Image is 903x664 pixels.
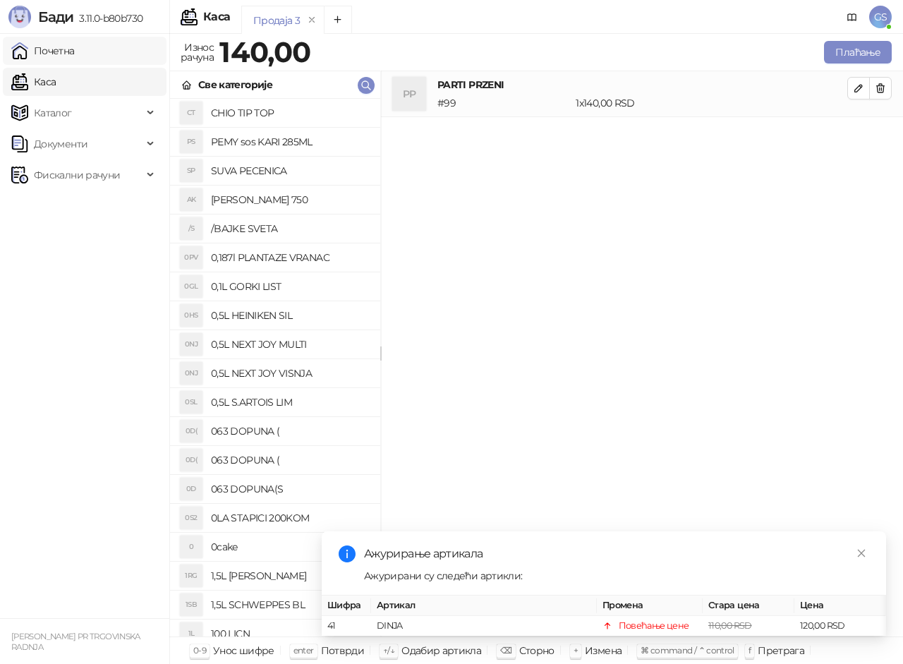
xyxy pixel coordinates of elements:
[339,545,356,562] span: info-circle
[641,645,734,656] span: ⌘ command / ⌃ control
[193,645,206,656] span: 0-9
[180,478,202,500] div: 0D
[11,632,140,652] small: [PERSON_NAME] PR TRGOVINSKA RADNJA
[585,641,622,660] div: Измена
[703,596,794,616] th: Стара цена
[371,596,597,616] th: Артикал
[856,548,866,558] span: close
[519,641,554,660] div: Сторно
[619,619,689,633] div: Повећање цене
[211,304,369,327] h4: 0,5L HEINIKEN SIL
[34,130,87,158] span: Документи
[180,449,202,471] div: 0D(
[211,478,369,500] h4: 063 DOPUNA(S
[211,102,369,124] h4: CHIO TIP TOP
[794,616,886,636] td: 120,00 RSD
[794,596,886,616] th: Цена
[597,596,703,616] th: Промена
[198,77,272,92] div: Све категорије
[203,11,230,23] div: Каса
[34,99,72,127] span: Каталог
[321,641,365,660] div: Потврди
[749,645,751,656] span: f
[211,362,369,385] h4: 0,5L NEXT JOY VISNJA
[211,131,369,153] h4: PEMY sos KARI 285ML
[180,391,202,414] div: 0SL
[180,246,202,269] div: 0PV
[211,333,369,356] h4: 0,5L NEXT JOY MULTI
[324,6,352,34] button: Add tab
[401,641,481,660] div: Одабир артикла
[219,35,310,69] strong: 140,00
[371,616,597,636] td: DINJA
[180,275,202,298] div: 0GL
[73,12,143,25] span: 3.11.0-b80b730
[869,6,892,28] span: GS
[824,41,892,64] button: Плаћање
[180,131,202,153] div: PS
[437,77,847,92] h4: PARTI PRZENI
[180,536,202,558] div: 0
[211,565,369,587] h4: 1,5L [PERSON_NAME]
[180,102,202,124] div: CT
[253,13,300,28] div: Продаја 3
[213,641,274,660] div: Унос шифре
[34,161,120,189] span: Фискални рачуни
[364,568,869,584] div: Ажурирани су следећи артикли:
[180,304,202,327] div: 0HS
[180,362,202,385] div: 0NJ
[574,645,578,656] span: +
[180,420,202,442] div: 0D(
[180,507,202,529] div: 0S2
[383,645,394,656] span: ↑/↓
[211,449,369,471] h4: 063 DOPUNA (
[211,536,369,558] h4: 0cake
[8,6,31,28] img: Logo
[180,217,202,240] div: /S
[11,37,75,65] a: Почетна
[180,333,202,356] div: 0NJ
[180,565,202,587] div: 1RG
[211,246,369,269] h4: 0,187l PLANTAZE VRANAC
[211,275,369,298] h4: 0,1L GORKI LIST
[303,14,321,26] button: remove
[180,188,202,211] div: AK
[435,95,573,111] div: # 99
[854,545,869,561] a: Close
[180,622,202,645] div: 1L
[211,507,369,529] h4: 0LA STAPICI 200KOM
[178,38,217,66] div: Износ рачуна
[322,616,371,636] td: 41
[573,95,850,111] div: 1 x 140,00 RSD
[211,217,369,240] h4: /BAJKE SVETA
[758,641,804,660] div: Претрага
[500,645,511,656] span: ⌫
[211,391,369,414] h4: 0,5L S.ARTOIS LIM
[211,593,369,616] h4: 1,5L SCHWEPPES BL
[211,159,369,182] h4: SUVA PECENICA
[211,622,369,645] h4: 100 LICN
[392,77,426,111] div: PP
[180,159,202,182] div: SP
[211,188,369,211] h4: [PERSON_NAME] 750
[38,8,73,25] span: Бади
[364,545,869,562] div: Ажурирање артикала
[322,596,371,616] th: Шифра
[841,6,863,28] a: Документација
[293,645,314,656] span: enter
[708,620,752,631] span: 110,00 RSD
[211,420,369,442] h4: 063 DOPUNA (
[11,68,56,96] a: Каса
[180,593,202,616] div: 1SB
[170,99,380,636] div: grid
